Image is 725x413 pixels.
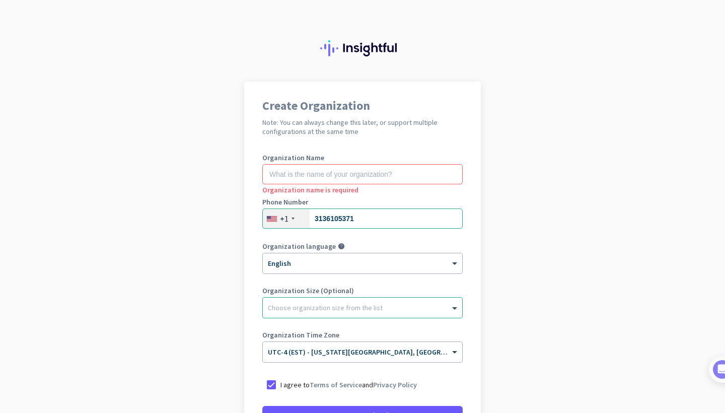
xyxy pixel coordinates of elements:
[338,243,345,250] i: help
[262,209,463,229] input: 201-555-0123
[262,198,463,205] label: Phone Number
[310,380,362,389] a: Terms of Service
[262,185,358,194] span: Organization name is required
[262,331,463,338] label: Organization Time Zone
[262,243,336,250] label: Organization language
[262,164,463,184] input: What is the name of your organization?
[373,380,417,389] a: Privacy Policy
[280,214,288,224] div: +1
[262,287,463,294] label: Organization Size (Optional)
[262,100,463,112] h1: Create Organization
[262,154,463,161] label: Organization Name
[262,118,463,136] h2: Note: You can always change this later, or support multiple configurations at the same time
[280,380,417,390] p: I agree to and
[320,40,405,56] img: Insightful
